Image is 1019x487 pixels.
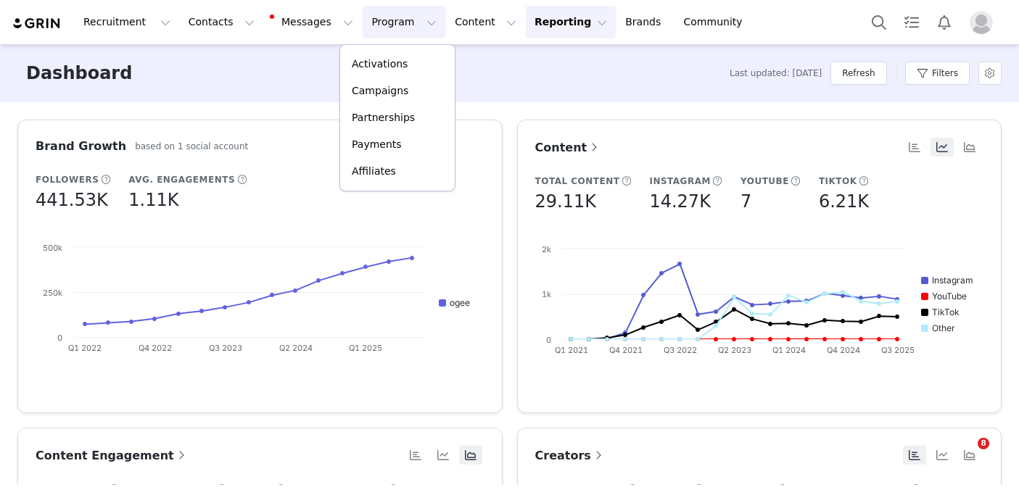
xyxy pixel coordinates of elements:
[128,187,178,213] h5: 1.11K
[649,188,710,215] h5: 14.27K
[446,6,525,38] button: Content
[826,345,859,355] text: Q4 2024
[535,138,602,157] a: Content
[740,175,789,188] h5: YouTube
[209,343,242,353] text: Q3 2023
[616,6,674,38] a: Brands
[36,449,189,462] span: Content Engagement
[932,307,960,317] text: TikTok
[896,6,928,38] a: Tasks
[26,60,132,86] h3: Dashboard
[36,173,99,186] h5: Followers
[68,343,102,353] text: Q1 2022
[740,188,751,215] h5: 7
[819,188,869,215] h5: 6.21K
[542,289,551,299] text: 1k
[36,446,189,465] a: Content Engagement
[352,137,402,152] p: Payments
[352,57,408,72] p: Activations
[535,446,606,465] a: Creators
[43,288,62,298] text: 250k
[535,188,596,215] h5: 29.11K
[717,345,751,355] text: Q2 2023
[12,17,62,30] img: grin logo
[649,175,711,188] h5: Instagram
[675,6,758,38] a: Community
[830,62,886,85] button: Refresh
[535,449,606,462] span: Creators
[279,343,313,353] text: Q2 2024
[970,11,993,34] img: placeholder-profile.jpg
[608,345,642,355] text: Q4 2021
[819,175,857,188] h5: TikTok
[730,67,822,80] span: Last updated: [DATE]
[535,175,620,188] h5: Total Content
[772,345,805,355] text: Q1 2024
[57,333,62,343] text: 0
[932,291,967,301] text: YouTube
[905,62,970,85] button: Filters
[352,110,415,125] p: Partnerships
[961,11,1007,34] button: Profile
[36,187,108,213] h5: 441.53K
[352,164,396,179] p: Affiliates
[363,6,445,38] button: Program
[932,322,955,333] text: Other
[36,138,126,155] h3: Brand Growth
[128,173,235,186] h5: Avg. Engagements
[352,83,408,99] p: Campaigns
[554,345,587,355] text: Q1 2021
[180,6,263,38] button: Contacts
[880,345,914,355] text: Q3 2025
[546,335,551,345] text: 0
[928,6,960,38] button: Notifications
[526,6,616,38] button: Reporting
[75,6,179,38] button: Recruitment
[135,140,248,153] h5: based on 1 social account
[535,141,602,154] span: Content
[663,345,696,355] text: Q3 2022
[139,343,172,353] text: Q4 2022
[43,243,62,253] text: 500k
[978,438,989,449] span: 8
[349,343,382,353] text: Q1 2025
[450,297,470,308] text: ogee
[542,244,551,254] text: 2k
[863,6,895,38] button: Search
[948,438,983,473] iframe: Intercom live chat
[932,275,973,286] text: Instagram
[264,6,362,38] button: Messages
